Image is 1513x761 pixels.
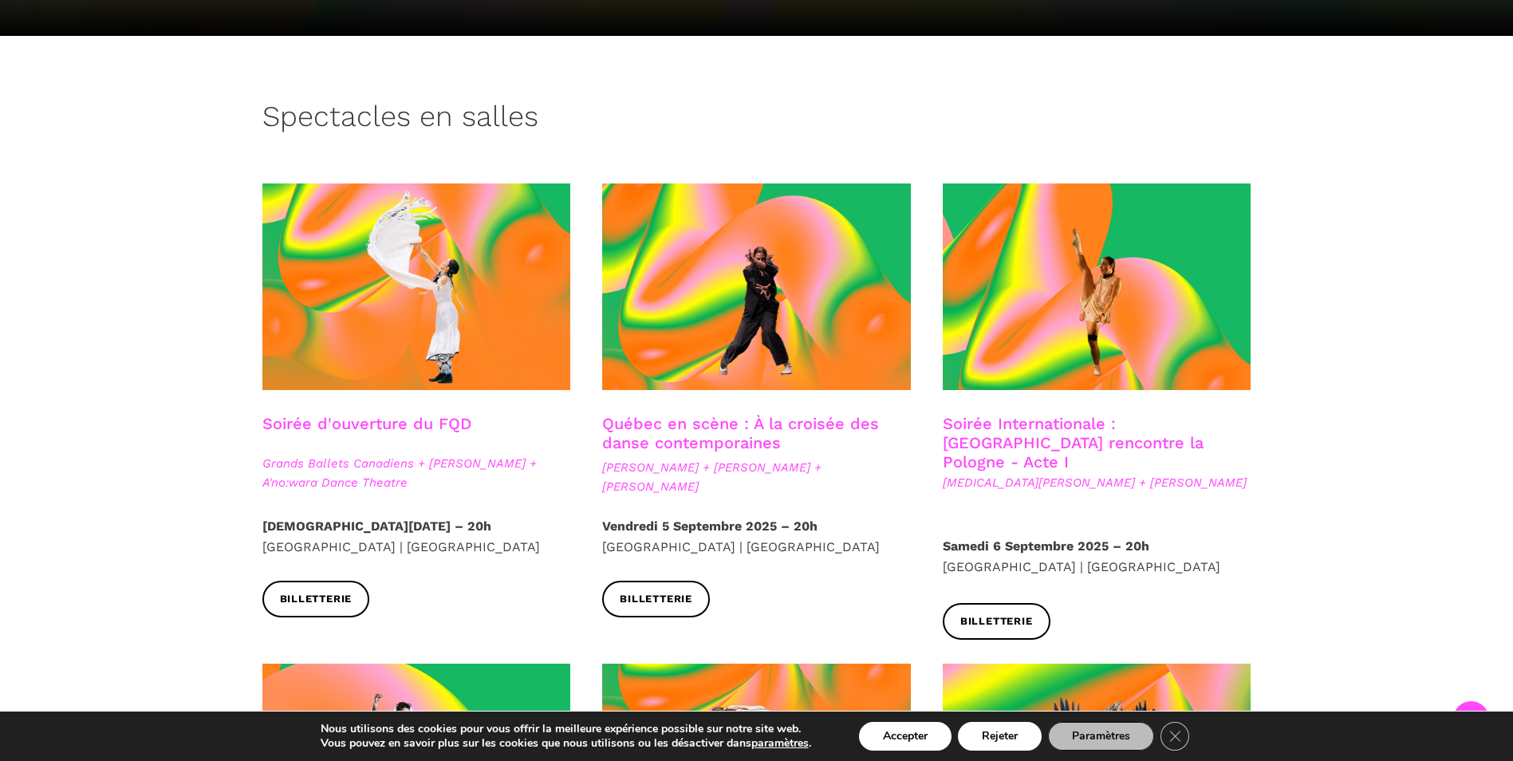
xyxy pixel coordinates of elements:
span: Billetterie [280,591,353,608]
strong: Vendredi 5 Septembre 2025 – 20h [602,519,818,534]
strong: Samedi 6 Septembre 2025 – 20h [943,538,1149,554]
button: paramètres [751,736,809,751]
h3: Spectacles en salles [262,100,538,140]
span: Billetterie [620,591,692,608]
span: Grands Ballets Canadiens + [PERSON_NAME] + A'no:wara Dance Theatre [262,454,571,492]
button: Close GDPR Cookie Banner [1160,722,1189,751]
p: Nous utilisons des cookies pour vous offrir la meilleure expérience possible sur notre site web. [321,722,811,736]
button: Paramètres [1048,722,1154,751]
span: [PERSON_NAME] + [PERSON_NAME] + [PERSON_NAME] [602,458,911,496]
a: Soirée Internationale : [GEOGRAPHIC_DATA] rencontre la Pologne - Acte I [943,414,1204,471]
a: Billetterie [602,581,710,617]
button: Rejeter [958,722,1042,751]
span: Billetterie [960,613,1033,630]
p: [GEOGRAPHIC_DATA] | [GEOGRAPHIC_DATA] [943,536,1251,577]
p: [GEOGRAPHIC_DATA] | [GEOGRAPHIC_DATA] [602,516,911,557]
p: Vous pouvez en savoir plus sur les cookies que nous utilisons ou les désactiver dans . [321,736,811,751]
button: Accepter [859,722,952,751]
a: Billetterie [943,603,1050,639]
a: Québec en scène : À la croisée des danse contemporaines [602,414,879,452]
a: Billetterie [262,581,370,617]
span: [MEDICAL_DATA][PERSON_NAME] + [PERSON_NAME] [943,473,1251,492]
strong: [DEMOGRAPHIC_DATA][DATE] – 20h [262,519,491,534]
a: Soirée d'ouverture du FQD [262,414,471,433]
p: [GEOGRAPHIC_DATA] | [GEOGRAPHIC_DATA] [262,516,571,557]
